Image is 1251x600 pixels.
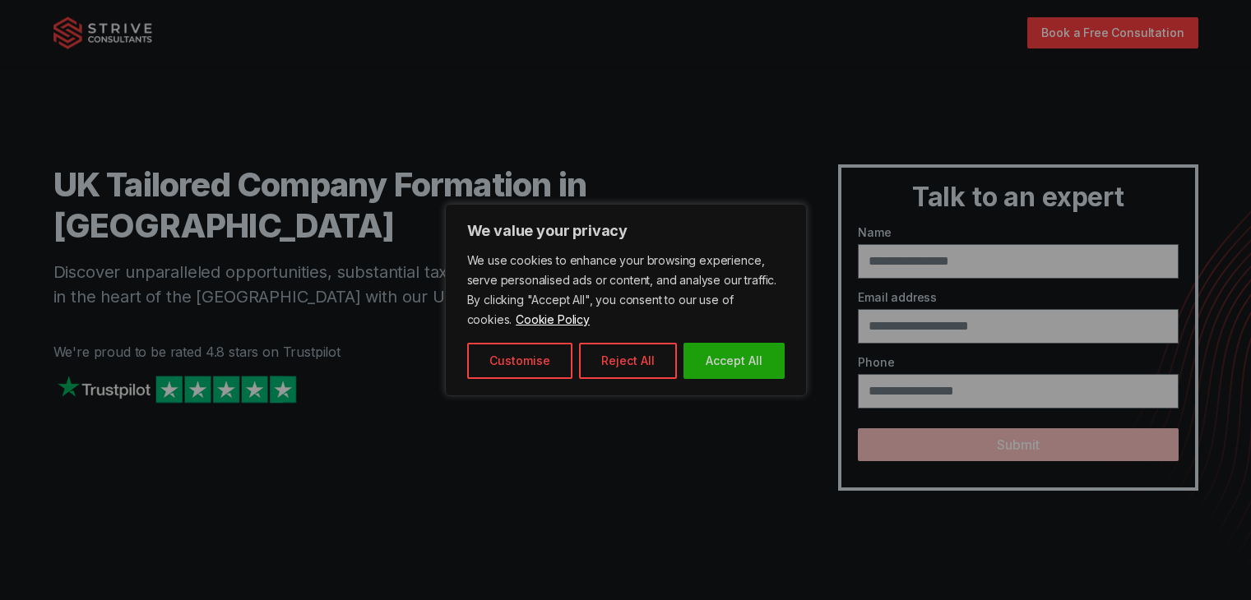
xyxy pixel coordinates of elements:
div: We value your privacy [445,204,807,396]
a: Cookie Policy [515,312,591,327]
p: We use cookies to enhance your browsing experience, serve personalised ads or content, and analys... [467,251,785,330]
button: Accept All [683,343,785,379]
p: We value your privacy [467,221,785,241]
button: Customise [467,343,572,379]
button: Reject All [579,343,677,379]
